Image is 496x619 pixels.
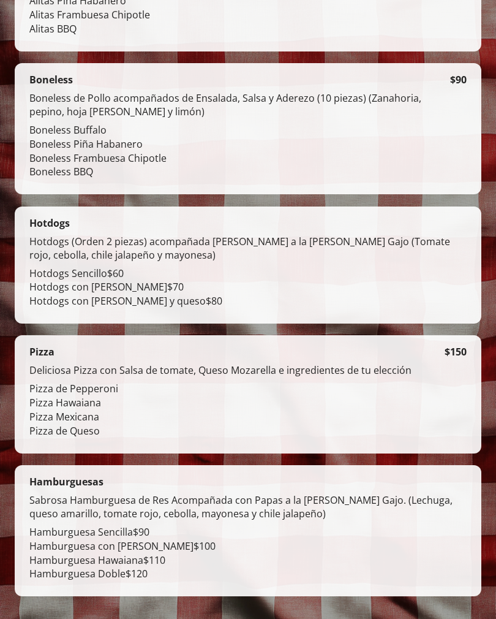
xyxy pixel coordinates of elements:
[29,525,467,539] p: Hamburguesa Sencilla $ 90
[450,73,467,86] p: $ 90
[29,216,70,230] h4: Hotdogs
[29,165,450,179] p: Boneless BBQ
[29,73,73,86] h4: Boneless
[29,553,467,568] p: Hamburguesa Hawaiana $ 110
[29,235,467,267] p: Hotdogs (Orden 2 piezas) acompañada [PERSON_NAME] a la [PERSON_NAME] Gajo (Tomate rojo, cebolla, ...
[29,363,445,382] p: Deliciosa Pizza con Salsa de tomate, Queso Mozarella e ingredientes de tu elección
[29,151,450,165] p: Boneless Frambuesa Chipotle
[29,8,450,22] p: Alitas Frambuesa Chipotle
[29,396,445,410] p: Pizza Hawaiana
[29,539,467,553] p: Hamburguesa con [PERSON_NAME] $ 100
[29,294,467,308] p: Hotdogs con [PERSON_NAME] y queso $ 80
[29,280,467,294] p: Hotdogs con [PERSON_NAME] $ 70
[29,123,450,137] p: Boneless Buffalo
[445,345,467,359] p: $ 150
[29,382,445,396] p: Pizza de Pepperoni
[29,267,467,281] p: Hotdogs Sencillo $ 60
[29,345,54,359] h4: Pizza
[29,493,467,525] p: Sabrosa Hamburguesa de Res Acompañada con Papas a la [PERSON_NAME] Gajo. (Lechuga, queso amarillo...
[29,410,445,424] p: Pizza Mexicana
[29,91,450,123] p: Boneless de Pollo acompañados de Ensalada, Salsa y Aderezo (10 piezas) (Zanahoria, pepino, hoja [...
[29,424,445,438] p: Pizza de Queso
[29,475,103,488] h4: Hamburguesas
[29,22,450,36] p: Alitas BBQ
[29,137,450,151] p: Boneless Piña Habanero
[29,567,467,581] p: Hamburguesa Doble $ 120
